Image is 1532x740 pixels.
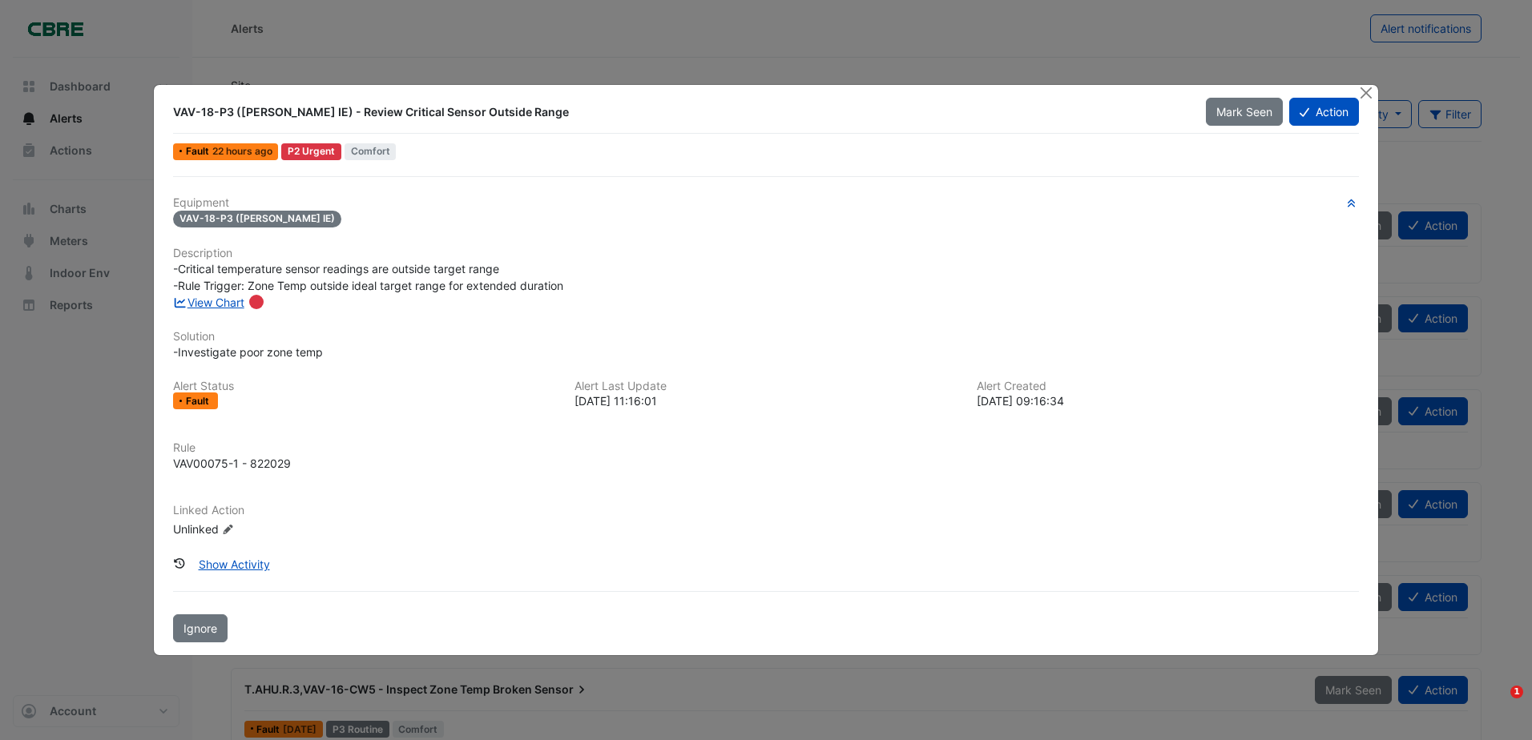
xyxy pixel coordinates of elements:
[345,143,397,160] span: Comfort
[249,295,264,309] div: Tooltip anchor
[173,380,555,393] h6: Alert Status
[188,550,280,578] button: Show Activity
[212,145,272,157] span: Mon 06-Oct-2025 11:16 AEDT
[173,455,291,472] div: VAV00075-1 - 822029
[173,441,1359,455] h6: Rule
[1216,105,1272,119] span: Mark Seen
[1289,98,1359,126] button: Action
[173,521,365,537] div: Unlinked
[1358,85,1375,102] button: Close
[186,147,212,156] span: Fault
[173,614,228,642] button: Ignore
[173,247,1359,260] h6: Description
[173,296,244,309] a: View Chart
[977,380,1359,393] h6: Alert Created
[1478,686,1516,724] iframe: Intercom live chat
[183,621,217,635] span: Ignore
[173,104,1186,120] div: VAV-18-P3 ([PERSON_NAME] IE) - Review Critical Sensor Outside Range
[173,211,341,227] span: VAV-18-P3 ([PERSON_NAME] IE)
[173,330,1359,344] h6: Solution
[173,504,1359,517] h6: Linked Action
[222,524,234,536] fa-icon: Edit Linked Action
[281,143,341,160] div: P2 Urgent
[173,196,1359,210] h6: Equipment
[1510,686,1523,698] span: 1
[186,396,212,406] span: Fault
[1211,566,1532,732] iframe: Intercom notifications message
[173,345,323,359] span: -Investigate poor zone temp
[574,380,957,393] h6: Alert Last Update
[977,392,1359,409] div: [DATE] 09:16:34
[173,262,563,292] span: -Critical temperature sensor readings are outside target range -Rule Trigger: Zone Temp outside i...
[574,392,957,409] div: [DATE] 11:16:01
[1206,98,1283,126] button: Mark Seen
